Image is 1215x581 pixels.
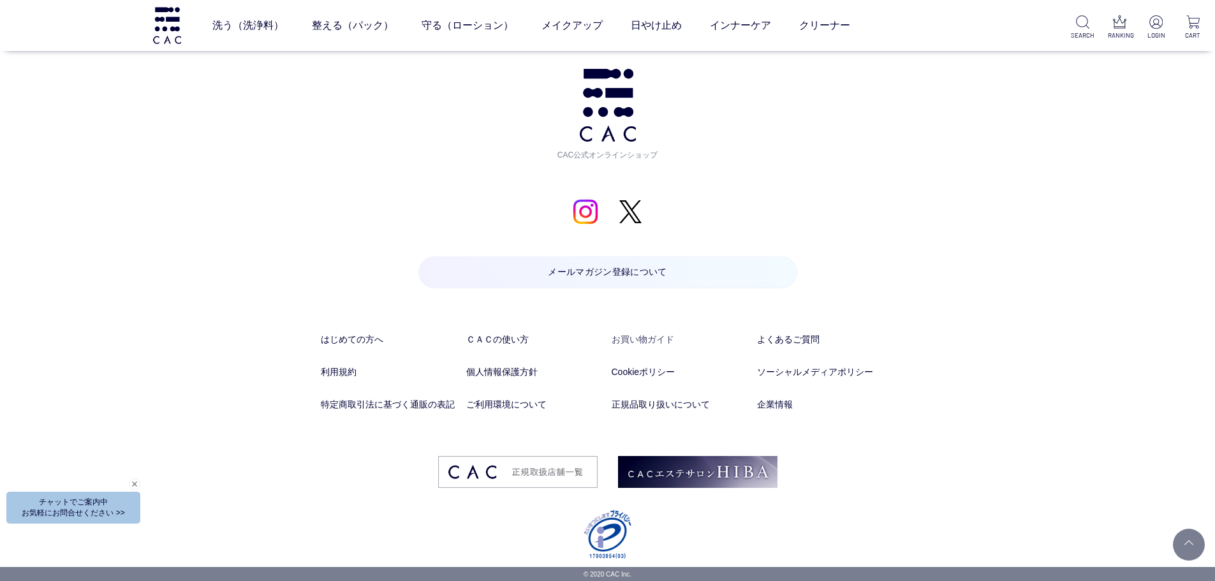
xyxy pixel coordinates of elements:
[612,398,749,411] a: 正規品取り扱いについて
[321,365,459,379] a: 利用規約
[757,365,895,379] a: ソーシャルメディアポリシー
[466,365,604,379] a: 個人情報保護方針
[466,398,604,411] a: ご利用環境について
[321,398,459,411] a: 特定商取引法に基づく通販の表記
[312,8,394,43] a: 整える（パック）
[321,333,459,346] a: はじめての方へ
[541,8,603,43] a: メイクアップ
[1144,15,1168,40] a: LOGIN
[1071,31,1094,40] p: SEARCH
[554,142,662,161] span: CAC公式オンラインショップ
[1181,31,1205,40] p: CART
[466,333,604,346] a: ＣＡＣの使い方
[1071,15,1094,40] a: SEARCH
[1108,15,1131,40] a: RANKING
[757,398,895,411] a: 企業情報
[612,333,749,346] a: お買い物ガイド
[1144,31,1168,40] p: LOGIN
[422,8,513,43] a: 守る（ローション）
[418,256,797,288] a: メールマガジン登録について
[799,8,850,43] a: クリーナー
[438,456,598,488] img: footer_image03.png
[612,365,749,379] a: Cookieポリシー
[1181,15,1205,40] a: CART
[618,456,777,488] img: footer_image02.png
[1108,31,1131,40] p: RANKING
[554,69,662,161] a: CAC公式オンラインショップ
[631,8,682,43] a: 日やけ止め
[757,333,895,346] a: よくあるご質問
[151,7,183,43] img: logo
[212,8,284,43] a: 洗う（洗浄料）
[710,8,771,43] a: インナーケア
